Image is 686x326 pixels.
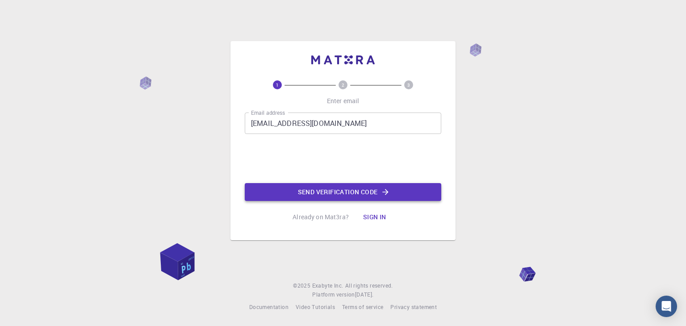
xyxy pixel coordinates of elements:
a: Exabyte Inc. [312,281,343,290]
a: Terms of service [342,303,383,312]
div: Open Intercom Messenger [656,296,677,317]
span: Documentation [249,303,289,310]
span: [DATE] . [355,291,374,298]
a: Documentation [249,303,289,312]
span: Exabyte Inc. [312,282,343,289]
a: [DATE]. [355,290,374,299]
span: Platform version [312,290,355,299]
span: © 2025 [293,281,312,290]
button: Sign in [356,208,393,226]
text: 3 [407,82,410,88]
span: All rights reserved. [345,281,393,290]
p: Enter email [327,96,360,105]
a: Video Tutorials [296,303,335,312]
span: Privacy statement [390,303,437,310]
span: Terms of service [342,303,383,310]
text: 2 [342,82,344,88]
p: Already on Mat3ra? [293,213,349,222]
text: 1 [276,82,279,88]
button: Send verification code [245,183,441,201]
span: Video Tutorials [296,303,335,310]
label: Email address [251,109,285,117]
a: Privacy statement [390,303,437,312]
iframe: reCAPTCHA [275,141,411,176]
